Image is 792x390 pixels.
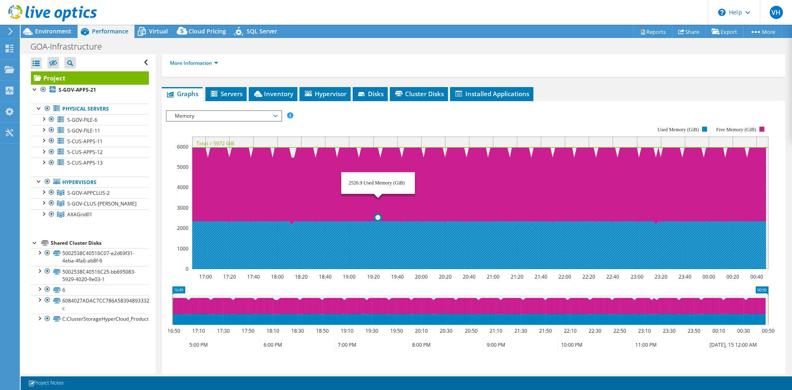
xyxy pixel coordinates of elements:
[31,147,149,158] a: S-CUS-APPS-12
[316,327,329,334] text: 18:50
[31,187,149,198] a: S-GOV-APPCLUS-2
[166,90,198,98] span: Graphs
[67,149,103,156] span: S-CUS-APPS-12
[415,327,428,334] text: 20:10
[712,327,725,334] text: 00:10
[367,273,380,280] text: 19:20
[582,273,595,280] text: 22:20
[271,273,284,280] text: 18:00
[31,314,149,324] a: C:ClusterStorageHyperCloud_Production
[192,327,205,334] text: 17:10
[186,265,189,272] text: 0
[737,327,750,334] text: 00:30
[606,273,619,280] text: 22:40
[679,273,691,280] text: 23:40
[487,273,500,280] text: 21:00
[465,327,478,334] text: 20:50
[559,273,571,280] text: 22:00
[59,86,96,93] b: S-GOV-APPS-21
[177,225,189,232] text: 2000
[31,198,149,209] a: S-GOV-CLUS-CREG
[92,27,128,35] span: Performance
[189,27,226,35] span: Cloud Pricing
[511,273,523,280] text: 21:20
[171,111,277,121] span: Memory
[702,273,715,280] text: 00:00
[253,90,293,98] span: Inventory
[149,27,168,35] span: Virtual
[196,140,234,147] text: Total = 5972 GiB
[67,159,103,166] span: S-CUS-APPS-13
[177,204,189,211] text: 3000
[67,138,103,145] span: S-CUS-APPS-11
[223,273,236,280] text: 17:20
[31,248,149,266] a: 5002538C40516C07-e2d69f31-4eba-4fa6-ab8f-6
[31,114,149,125] a: S-GOV-FILE-6
[535,273,547,280] text: 21:40
[177,245,189,252] text: 1000
[177,163,189,170] text: 5000
[31,125,149,136] a: S-GOV-FILE-11
[67,200,137,207] span: S-GOV-CLUS-[PERSON_NAME]
[67,116,97,123] span: S-GOV-FILE-6
[633,25,672,38] a: Reports
[726,273,739,280] text: 00:20
[539,327,552,334] text: 21:50
[22,378,69,388] a: Project Notes
[770,6,783,19] span: VH
[394,90,444,98] span: Cluster Disks
[415,273,428,280] text: 20:00
[170,59,218,66] a: More Information
[31,85,149,95] a: S-GOV-APPS-21
[705,25,744,38] a: Export
[638,327,651,334] text: 23:10
[743,25,782,38] a: More
[247,273,260,280] text: 17:40
[247,27,277,35] span: SQL Server
[463,273,476,280] text: 20:40
[658,127,699,132] text: Used Memory (GiB)
[613,327,626,334] text: 22:50
[663,327,676,334] text: 23:30
[343,273,356,280] text: 19:00
[365,327,378,334] text: 19:30
[177,184,189,191] text: 4000
[341,327,354,334] text: 19:10
[167,327,180,334] text: 16:50
[210,90,243,98] span: Servers
[304,90,346,98] span: Hypervisor
[291,327,304,334] text: 18:30
[31,209,149,220] a: AXAGrid01
[454,90,529,98] span: Installed Applications
[439,273,452,280] text: 20:20
[762,327,775,334] text: 00:50
[177,143,189,150] text: 6000
[67,189,110,196] span: S-GOV-APPCLUS-2
[589,327,601,334] text: 22:30
[391,273,404,280] text: 19:40
[672,25,706,38] a: Share
[266,327,279,334] text: 18:10
[295,273,308,280] text: 18:20
[750,273,763,280] text: 00:40
[357,90,384,98] span: Disks
[31,136,149,147] a: S-CUS-APPS-11
[217,327,230,334] text: 17:30
[35,27,71,35] span: Environment
[31,266,149,284] a: 5002538C40516C25-bb695083-5929-4020-9e03-1
[51,238,149,248] div: Shared Cluster Disks
[31,295,149,313] a: 6084027ADAC7CC786A58394893332A480BCD3244-c
[27,42,115,51] h1: GOA-Infrastructure
[440,327,453,334] text: 20:30
[31,71,149,85] a: Project
[31,158,149,168] a: S-CUS-APPS-13
[319,273,332,280] text: 18:40
[199,273,212,280] text: 17:00
[688,327,700,334] text: 23:50
[490,327,502,334] text: 21:10
[31,177,149,187] a: Hypervisors
[67,127,100,134] span: S-GOV-FILE-11
[31,104,149,114] a: Physical Servers
[31,284,149,295] a: 6
[390,327,403,334] text: 19:50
